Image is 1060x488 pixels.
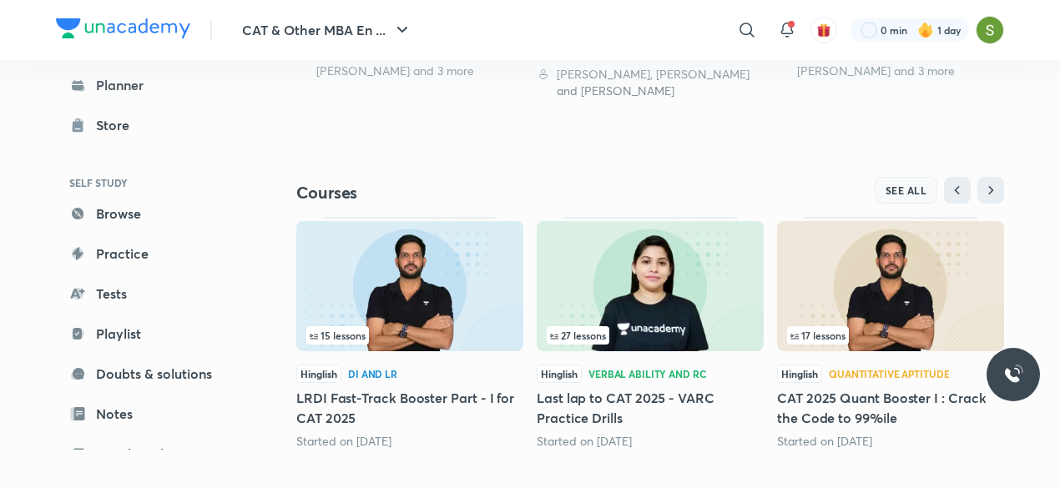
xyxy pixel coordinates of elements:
a: Planner [56,68,250,102]
span: 15 lessons [310,330,366,340]
div: infosection [547,326,754,345]
span: Hinglish [777,365,822,383]
div: left [306,326,513,345]
span: Hinglish [537,365,582,383]
h5: LRDI Fast-Track Booster Part - I for CAT 2025 [296,388,523,428]
div: DI and LR [348,369,397,379]
a: Playlist [56,317,250,350]
div: Last lap to CAT 2025 - VARC Practice Drills [537,217,764,449]
div: Lokesh Sharma, Sameer Sardana, Ravi Kumar and 3 more [777,46,1004,79]
div: Started on Sep 20 [537,433,764,450]
div: Store [96,115,139,135]
div: Quantitative Aptitude [829,369,949,379]
a: Store [56,108,250,142]
img: streak [917,22,934,38]
img: Company Logo [56,18,190,38]
img: Samridhi Vij [976,16,1004,44]
div: Verbal Ability and RC [588,369,706,379]
button: CAT & Other MBA En ... [232,13,422,47]
h5: Last lap to CAT 2025 - VARC Practice Drills [537,388,764,428]
div: Lokesh Agarwal, Deepika Awasthi, Ravi Kumar and 3 more [296,46,523,79]
a: Notes [56,397,250,430]
div: Lokesh Sharma, Ravi Kumar and Ronakkumar Shah [537,66,764,99]
div: infocontainer [306,326,513,345]
div: CAT 2025 Quant Booster I : Crack the Code to 99%ile [777,217,1004,449]
div: LRDI Fast-Track Booster Part - I for CAT 2025 [296,217,523,449]
span: 27 lessons [550,330,606,340]
span: 17 lessons [790,330,845,340]
button: avatar [810,17,837,43]
a: Company Logo [56,18,190,43]
div: infocontainer [547,326,754,345]
img: Thumbnail [296,221,523,351]
div: infosection [306,326,513,345]
div: Started on Sep 2 [296,433,523,450]
img: ttu [1003,365,1023,385]
h4: Courses [296,182,650,204]
a: Practice [56,237,250,270]
a: Browse [56,197,250,230]
h6: SELF STUDY [56,169,250,197]
h5: CAT 2025 Quant Booster I : Crack the Code to 99%ile [777,388,1004,428]
div: infosection [787,326,994,345]
img: Thumbnail [537,221,764,351]
img: avatar [816,23,831,38]
span: Hinglish [296,365,341,383]
button: SEE ALL [875,177,938,204]
img: Thumbnail [777,221,1004,351]
div: infocontainer [787,326,994,345]
div: left [787,326,994,345]
a: Doubts & solutions [56,357,250,390]
a: Tests [56,277,250,310]
div: left [547,326,754,345]
span: SEE ALL [886,184,927,196]
div: Started on Sep 13 [777,433,1004,450]
a: Free live classes [56,437,250,470]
